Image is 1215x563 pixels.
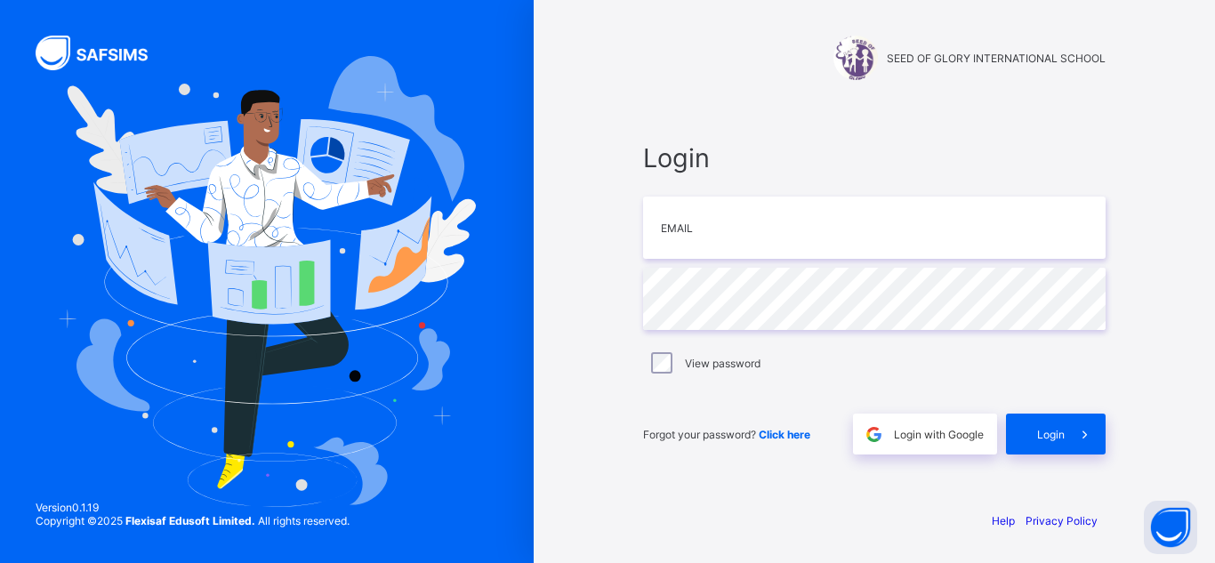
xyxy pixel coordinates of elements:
[58,56,477,506] img: Hero Image
[1144,501,1197,554] button: Open asap
[1037,428,1065,441] span: Login
[643,428,810,441] span: Forgot your password?
[887,52,1106,65] span: SEED OF GLORY INTERNATIONAL SCHOOL
[643,142,1106,173] span: Login
[894,428,984,441] span: Login with Google
[125,514,255,527] strong: Flexisaf Edusoft Limited.
[759,428,810,441] a: Click here
[36,36,169,70] img: SAFSIMS Logo
[36,501,350,514] span: Version 0.1.19
[685,357,760,370] label: View password
[864,424,884,445] img: google.396cfc9801f0270233282035f929180a.svg
[992,514,1015,527] a: Help
[1026,514,1098,527] a: Privacy Policy
[36,514,350,527] span: Copyright © 2025 All rights reserved.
